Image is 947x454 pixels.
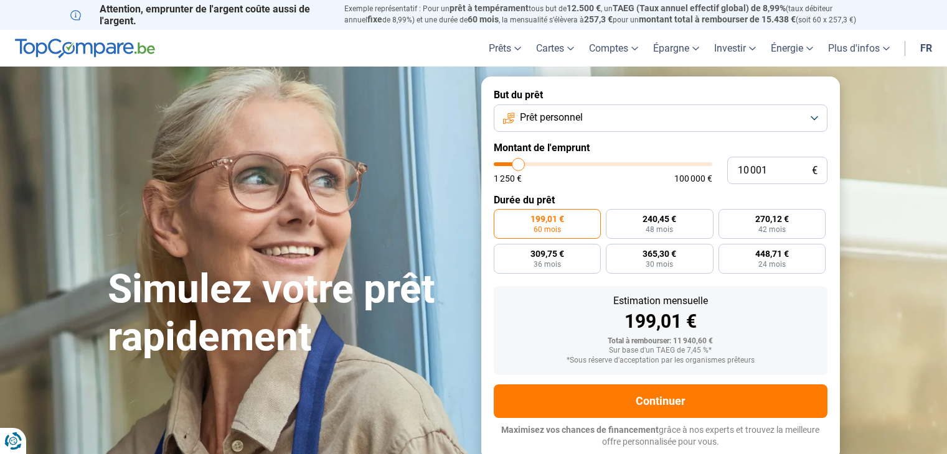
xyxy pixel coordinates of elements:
[344,3,877,25] p: Exemple représentatif : Pour un tous but de , un (taux débiteur annuel de 8,99%) et une durée de ...
[646,261,673,268] span: 30 mois
[481,30,529,67] a: Prêts
[70,3,329,27] p: Attention, emprunter de l'argent coûte aussi de l'argent.
[494,424,827,448] p: grâce à nos experts et trouvez la meilleure offre personnalisée pour vous.
[15,39,155,58] img: TopCompare
[494,384,827,418] button: Continuer
[643,249,676,258] span: 365,30 €
[755,249,789,258] span: 448,71 €
[530,215,564,223] span: 199,01 €
[646,30,707,67] a: Épargne
[707,30,763,67] a: Investir
[504,356,817,365] div: *Sous réserve d'acceptation par les organismes prêteurs
[494,89,827,101] label: But du prêt
[582,30,646,67] a: Comptes
[450,3,529,13] span: prêt à tempérament
[468,14,499,24] span: 60 mois
[367,14,382,24] span: fixe
[494,194,827,206] label: Durée du prêt
[913,30,940,67] a: fr
[755,215,789,223] span: 270,12 €
[501,425,659,435] span: Maximisez vos chances de financement
[534,261,561,268] span: 36 mois
[646,226,673,233] span: 48 mois
[639,14,796,24] span: montant total à rembourser de 15.438 €
[504,296,817,306] div: Estimation mensuelle
[494,104,827,132] button: Prêt personnel
[584,14,613,24] span: 257,3 €
[530,249,564,258] span: 309,75 €
[494,142,827,154] label: Montant de l'emprunt
[504,312,817,331] div: 199,01 €
[613,3,786,13] span: TAEG (Taux annuel effectif global) de 8,99%
[674,174,712,183] span: 100 000 €
[504,337,817,346] div: Total à rembourser: 11 940,60 €
[758,226,786,233] span: 42 mois
[504,346,817,355] div: Sur base d'un TAEG de 7,45 %*
[567,3,601,13] span: 12.500 €
[494,174,522,183] span: 1 250 €
[821,30,897,67] a: Plus d'infos
[643,215,676,223] span: 240,45 €
[534,226,561,233] span: 60 mois
[763,30,821,67] a: Énergie
[520,111,583,124] span: Prêt personnel
[529,30,582,67] a: Cartes
[108,266,466,361] h1: Simulez votre prêt rapidement
[812,165,817,176] span: €
[758,261,786,268] span: 24 mois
